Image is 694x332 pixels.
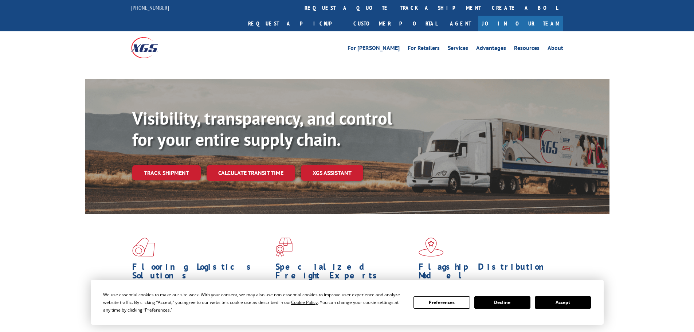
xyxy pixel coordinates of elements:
[131,4,169,11] a: [PHONE_NUMBER]
[132,262,270,284] h1: Flooring Logistics Solutions
[103,291,405,314] div: We use essential cookies to make our site work. With your consent, we may also use non-essential ...
[448,45,468,53] a: Services
[443,16,478,31] a: Agent
[348,16,443,31] a: Customer Portal
[132,238,155,257] img: xgs-icon-total-supply-chain-intelligence-red
[132,107,392,151] b: Visibility, transparency, and control for your entire supply chain.
[275,238,293,257] img: xgs-icon-focused-on-flooring-red
[419,238,444,257] img: xgs-icon-flagship-distribution-model-red
[291,299,318,305] span: Cookie Policy
[243,16,348,31] a: Request a pickup
[474,296,530,309] button: Decline
[207,165,295,181] a: Calculate transit time
[514,45,540,53] a: Resources
[348,45,400,53] a: For [PERSON_NAME]
[275,262,413,284] h1: Specialized Freight Experts
[132,165,201,180] a: Track shipment
[301,165,363,181] a: XGS ASSISTANT
[145,307,170,313] span: Preferences
[478,16,563,31] a: Join Our Team
[413,296,470,309] button: Preferences
[476,45,506,53] a: Advantages
[548,45,563,53] a: About
[419,262,556,284] h1: Flagship Distribution Model
[91,280,604,325] div: Cookie Consent Prompt
[408,45,440,53] a: For Retailers
[535,296,591,309] button: Accept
